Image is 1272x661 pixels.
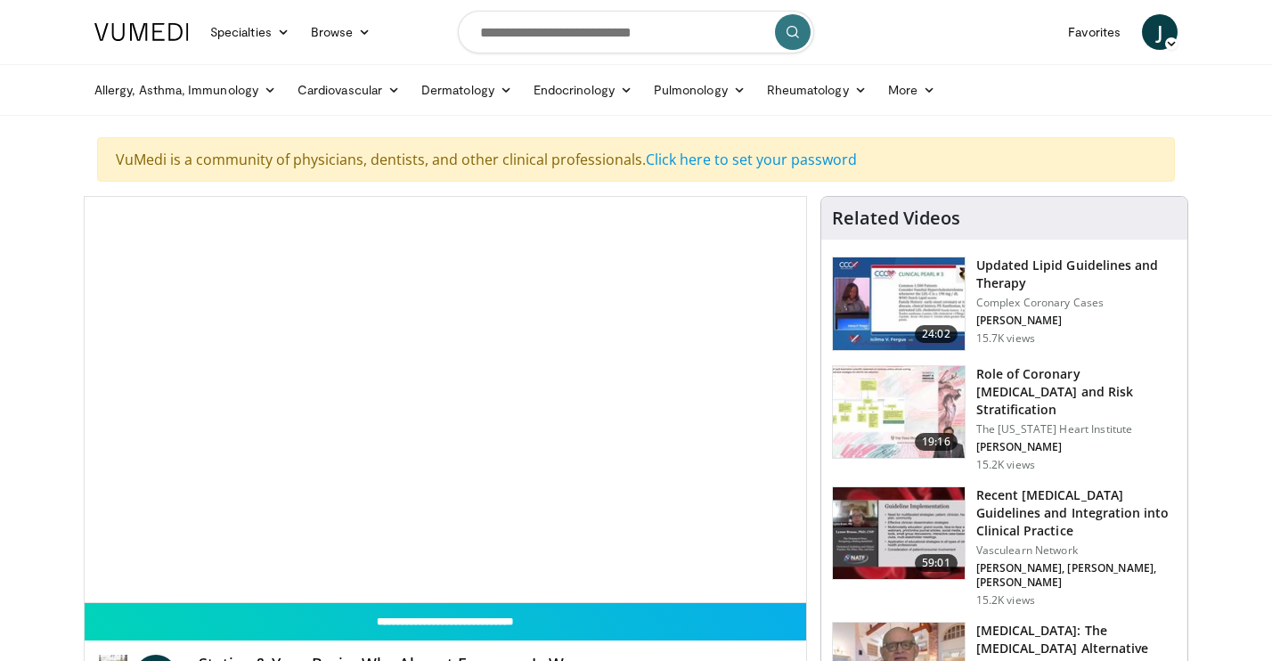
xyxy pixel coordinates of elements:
p: [PERSON_NAME] [976,314,1177,328]
span: 24:02 [915,325,958,343]
a: Rheumatology [756,72,877,108]
img: 87825f19-cf4c-4b91-bba1-ce218758c6bb.150x105_q85_crop-smart_upscale.jpg [833,487,965,580]
a: More [877,72,946,108]
h3: Recent [MEDICAL_DATA] Guidelines and Integration into Clinical Practice [976,486,1177,540]
h3: Updated Lipid Guidelines and Therapy [976,257,1177,292]
h4: Related Videos [832,208,960,229]
p: [PERSON_NAME], [PERSON_NAME], [PERSON_NAME] [976,561,1177,590]
p: 15.7K views [976,331,1035,346]
p: 15.2K views [976,593,1035,608]
h3: [MEDICAL_DATA]: The [MEDICAL_DATA] Alternative [976,622,1177,657]
a: 19:16 Role of Coronary [MEDICAL_DATA] and Risk Stratification The [US_STATE] Heart Institute [PER... [832,365,1177,472]
a: 59:01 Recent [MEDICAL_DATA] Guidelines and Integration into Clinical Practice Vasculearn Network ... [832,486,1177,608]
a: Allergy, Asthma, Immunology [84,72,287,108]
span: 19:16 [915,433,958,451]
img: 77f671eb-9394-4acc-bc78-a9f077f94e00.150x105_q85_crop-smart_upscale.jpg [833,257,965,350]
a: Endocrinology [523,72,643,108]
a: 24:02 Updated Lipid Guidelines and Therapy Complex Coronary Cases [PERSON_NAME] 15.7K views [832,257,1177,351]
p: Vasculearn Network [976,543,1177,558]
a: Favorites [1057,14,1131,50]
a: Browse [300,14,382,50]
input: Search topics, interventions [458,11,814,53]
p: Complex Coronary Cases [976,296,1177,310]
a: Cardiovascular [287,72,411,108]
p: [PERSON_NAME] [976,440,1177,454]
span: 59:01 [915,554,958,572]
p: The [US_STATE] Heart Institute [976,422,1177,437]
h3: Role of Coronary [MEDICAL_DATA] and Risk Stratification [976,365,1177,419]
a: Dermatology [411,72,523,108]
video-js: Video Player [85,197,806,603]
div: VuMedi is a community of physicians, dentists, and other clinical professionals. [97,137,1175,182]
a: Click here to set your password [646,150,857,169]
img: 1efa8c99-7b8a-4ab5-a569-1c219ae7bd2c.150x105_q85_crop-smart_upscale.jpg [833,366,965,459]
img: VuMedi Logo [94,23,189,41]
a: J [1142,14,1178,50]
p: 15.2K views [976,458,1035,472]
a: Specialties [200,14,300,50]
a: Pulmonology [643,72,756,108]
